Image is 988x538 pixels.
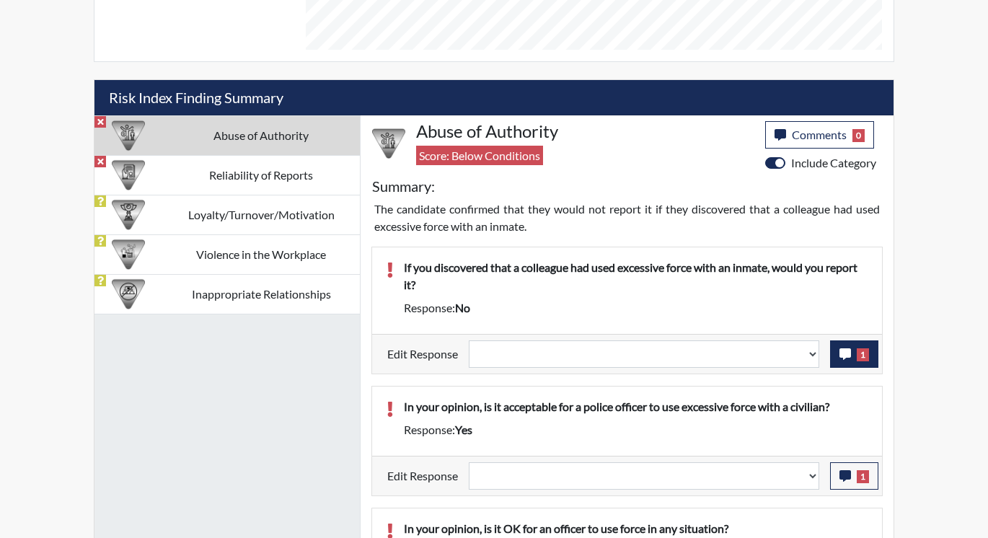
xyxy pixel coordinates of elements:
[374,200,880,235] p: The candidate confirmed that they would not report it if they discovered that a colleague had use...
[416,146,543,165] span: Score: Below Conditions
[112,119,145,152] img: CATEGORY%20ICON-01.94e51fac.png
[404,398,868,415] p: In your opinion, is it acceptable for a police officer to use excessive force with a civilian?
[393,421,878,438] div: Response:
[162,155,360,195] td: Reliability of Reports
[112,238,145,271] img: CATEGORY%20ICON-26.eccbb84f.png
[372,127,405,160] img: CATEGORY%20ICON-01.94e51fac.png
[458,340,830,368] div: Update the test taker's response, the change might impact the score
[458,462,830,490] div: Update the test taker's response, the change might impact the score
[852,129,865,142] span: 0
[792,128,847,141] span: Comments
[162,195,360,234] td: Loyalty/Turnover/Motivation
[765,121,874,149] button: Comments0
[830,462,878,490] button: 1
[112,278,145,311] img: CATEGORY%20ICON-14.139f8ef7.png
[830,340,878,368] button: 1
[791,154,876,172] label: Include Category
[857,348,869,361] span: 1
[857,470,869,483] span: 1
[387,462,458,490] label: Edit Response
[387,340,458,368] label: Edit Response
[162,274,360,314] td: Inappropriate Relationships
[416,121,754,142] h4: Abuse of Authority
[372,177,435,195] h5: Summary:
[455,301,470,314] span: no
[404,520,868,537] p: In your opinion, is it OK for an officer to use force in any situation?
[162,234,360,274] td: Violence in the Workplace
[404,259,868,294] p: If you discovered that a colleague had used excessive force with an inmate, would you report it?
[94,80,894,115] h5: Risk Index Finding Summary
[112,159,145,192] img: CATEGORY%20ICON-20.4a32fe39.png
[393,299,878,317] div: Response:
[455,423,472,436] span: yes
[162,115,360,155] td: Abuse of Authority
[112,198,145,231] img: CATEGORY%20ICON-17.40ef8247.png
